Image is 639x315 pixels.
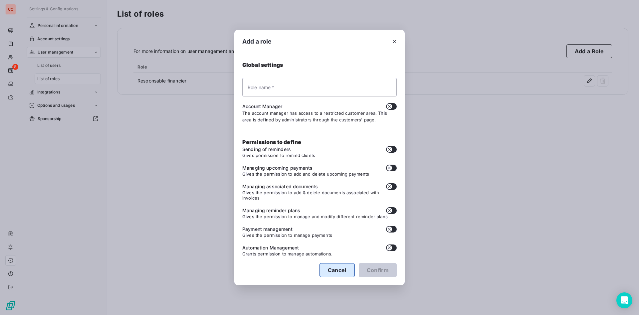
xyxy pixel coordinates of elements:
input: placeholder [242,78,397,96]
span: Permissions to define [242,139,301,145]
span: Gives the permission to manage payments [242,233,397,238]
span: Gives the permission to add & delete documents associated with invoices [242,190,397,201]
button: Confirm [359,263,397,277]
span: Add a role [242,37,272,46]
div: Open Intercom Messenger [616,292,632,308]
span: Account Manager [242,103,282,110]
span: Gives the permission to add and delete upcoming payments [242,171,397,177]
span: Grants permission to manage automations. [242,251,397,256]
span: Global settings [242,61,397,69]
span: Gives the permission to manage and modify different reminder plans [242,214,397,219]
span: Gives permission to remind clients [242,153,397,158]
span: Managing upcoming payments [242,165,313,171]
button: Cancel [319,263,355,277]
span: Payment management [242,226,293,233]
span: The account manager has access to a restricted customer area. This area is defined by administrat... [242,110,387,122]
span: Managing reminder plans [242,207,300,214]
span: Automation Management [242,244,299,251]
span: Sending of reminders [242,146,291,153]
span: Managing associated documents [242,183,318,190]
